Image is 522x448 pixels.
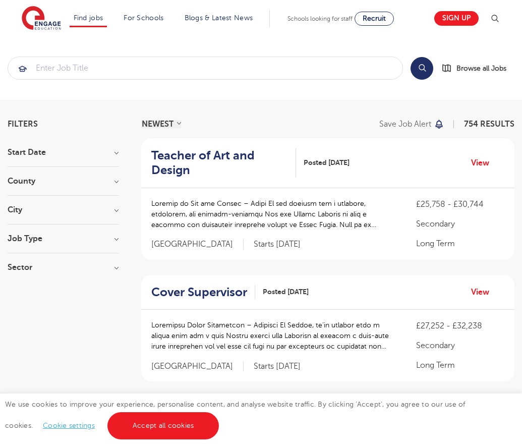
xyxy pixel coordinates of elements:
a: Accept all cookies [107,412,219,439]
p: Save job alert [379,120,431,128]
p: Loremip do Sit ame Consec – Adipi El sed doeiusm tem i utlabore, etdolorem, ali enimadm-veniamqu ... [151,198,396,230]
a: Blogs & Latest News [185,14,253,22]
p: Long Term [416,238,504,250]
p: Starts [DATE] [254,239,301,250]
a: Browse all Jobs [441,63,514,74]
p: Starts [DATE] [254,361,301,372]
h3: City [8,206,119,214]
p: £25,758 - £30,744 [416,198,504,210]
h2: Teacher of Art and Design [151,148,288,178]
button: Search [411,57,433,80]
a: Cookie settings [43,422,95,429]
span: Recruit [363,15,386,22]
span: Schools looking for staff [287,15,353,22]
div: Submit [8,57,403,80]
p: Loremipsu Dolor Sitametcon – Adipisci El Seddoe, te’in utlabor etdo m aliqua enim adm v quis Nost... [151,320,396,352]
input: Submit [8,57,402,79]
span: [GEOGRAPHIC_DATA] [151,361,244,372]
a: View [471,156,497,170]
a: Teacher of Art and Design [151,148,296,178]
button: Save job alert [379,120,444,128]
h2: Cover Supervisor [151,285,247,300]
span: We use cookies to improve your experience, personalise content, and analyse website traffic. By c... [5,401,466,429]
span: 754 RESULTS [464,120,514,129]
h3: County [8,177,119,185]
a: For Schools [124,14,163,22]
span: Filters [8,120,38,128]
h3: Start Date [8,148,119,156]
p: Secondary [416,340,504,352]
a: Cover Supervisor [151,285,255,300]
a: Recruit [355,12,394,26]
span: Browse all Jobs [456,63,506,74]
span: Posted [DATE] [263,287,309,297]
img: Engage Education [22,6,61,31]
a: View [471,286,497,299]
h3: Sector [8,263,119,271]
h3: Job Type [8,235,119,243]
a: Find jobs [74,14,103,22]
a: Sign up [434,11,479,26]
span: Posted [DATE] [304,157,350,168]
p: Long Term [416,359,504,371]
span: [GEOGRAPHIC_DATA] [151,239,244,250]
p: Secondary [416,218,504,230]
p: £27,252 - £32,238 [416,320,504,332]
